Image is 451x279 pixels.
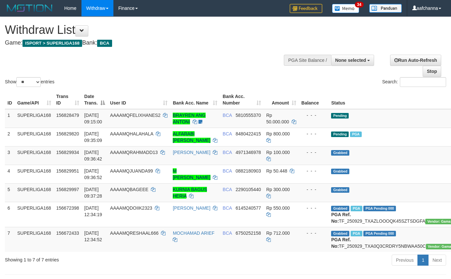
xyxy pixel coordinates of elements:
[5,227,15,252] td: 7
[266,168,287,174] span: Rp 50.448
[223,205,232,211] span: BCA
[110,187,148,192] span: AAAAMQBAGEEE
[301,112,326,119] div: - - -
[56,205,79,211] span: 156672398
[392,255,418,266] a: Previous
[84,168,102,180] span: [DATE] 09:36:52
[236,187,261,192] span: Copy 2290105440 to clipboard
[5,183,15,202] td: 5
[236,113,261,118] span: Copy 5810555370 to clipboard
[173,150,210,155] a: [PERSON_NAME]
[335,58,366,63] span: None selected
[266,187,290,192] span: Rp 300.000
[331,169,349,174] span: Grabbed
[16,77,41,87] select: Showentries
[355,2,364,7] span: 34
[170,91,220,109] th: Bank Acc. Name: activate to sort column ascending
[266,150,290,155] span: Rp 100.000
[5,77,54,87] label: Show entries
[82,91,108,109] th: Date Trans.: activate to sort column descending
[15,109,54,128] td: SUPERLIGA168
[108,91,170,109] th: User ID: activate to sort column ascending
[223,187,232,192] span: BCA
[236,131,261,136] span: Copy 8480422415 to clipboard
[236,150,261,155] span: Copy 4971346978 to clipboard
[84,205,102,217] span: [DATE] 12:34:19
[417,255,429,266] a: 1
[84,131,102,143] span: [DATE] 09:35:09
[331,212,351,224] b: PGA Ref. No:
[363,206,396,211] span: PGA Pending
[15,183,54,202] td: SUPERLIGA168
[15,128,54,146] td: SUPERLIGA168
[223,168,232,174] span: BCA
[5,3,54,13] img: MOTION_logo.png
[110,205,152,211] span: AAAAMQDOIIK2323
[110,168,153,174] span: AAAAMQJUANDA99
[301,186,326,193] div: - - -
[266,230,290,236] span: Rp 712.000
[56,187,79,192] span: 156829997
[5,40,294,46] h4: Game: Bank:
[5,91,15,109] th: ID
[223,113,232,118] span: BCA
[97,40,112,47] span: BCA
[301,131,326,137] div: - - -
[56,150,79,155] span: 156829934
[266,131,290,136] span: Rp 800.000
[84,113,102,124] span: [DATE] 09:15:00
[331,55,374,66] button: None selected
[236,230,261,236] span: Copy 6750252158 to clipboard
[84,230,102,242] span: [DATE] 12:34:52
[22,40,82,47] span: ISPORT > SUPERLIGA168
[382,77,446,87] label: Search:
[331,237,351,249] b: PGA Ref. No:
[173,131,210,143] a: ALFARABI [PERSON_NAME]
[84,150,102,161] span: [DATE] 09:36:42
[301,205,326,211] div: - - -
[351,231,362,236] span: Marked by aafsoycanthlai
[5,165,15,183] td: 4
[110,113,161,118] span: AAAAMQFELIXHANES2
[284,55,331,66] div: PGA Site Balance /
[301,168,326,174] div: - - -
[56,131,79,136] span: 156829820
[84,187,102,199] span: [DATE] 09:37:28
[54,91,82,109] th: Trans ID: activate to sort column ascending
[173,187,207,199] a: KURNIA BAGUS HERIA
[56,113,79,118] span: 156828479
[331,231,349,236] span: Grabbed
[331,206,349,211] span: Grabbed
[266,113,289,124] span: Rp 50.000.000
[15,146,54,165] td: SUPERLIGA168
[264,91,299,109] th: Amount: activate to sort column ascending
[15,202,54,227] td: SUPERLIGA168
[223,230,232,236] span: BCA
[56,230,79,236] span: 156672433
[400,77,446,87] input: Search:
[299,91,329,109] th: Balance
[351,206,362,211] span: Marked by aafsoycanthlai
[173,205,210,211] a: [PERSON_NAME]
[266,205,290,211] span: Rp 550.000
[332,4,359,13] img: Button%20Memo.svg
[5,202,15,227] td: 6
[5,254,183,263] div: Showing 1 to 7 of 7 entries
[331,150,349,156] span: Grabbed
[110,150,158,155] span: AAAAMQRAHMADD13
[390,55,441,66] a: Run Auto-Refresh
[15,91,54,109] th: Game/API: activate to sort column ascending
[301,149,326,156] div: - - -
[223,150,232,155] span: BCA
[369,4,402,13] img: panduan.png
[173,113,205,124] a: BRAYREN ANG ANTONI
[56,168,79,174] span: 156829951
[110,131,153,136] span: AAAAMQHALAHALA
[223,131,232,136] span: BCA
[331,113,349,119] span: Pending
[301,230,326,236] div: - - -
[236,168,261,174] span: Copy 0882180903 to clipboard
[220,91,264,109] th: Bank Acc. Number: activate to sort column ascending
[350,132,361,137] span: Marked by aafsoycanthlai
[15,165,54,183] td: SUPERLIGA168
